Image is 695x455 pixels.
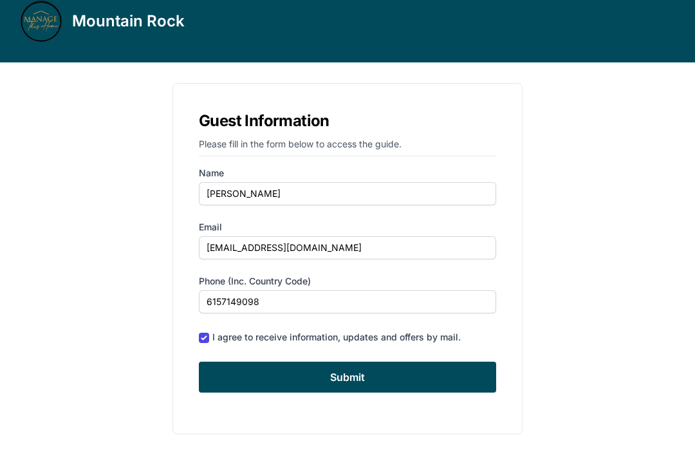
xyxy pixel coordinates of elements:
[199,362,496,393] input: Submit
[21,1,185,42] a: Mountain Rock
[199,275,496,288] label: Phone (inc. country code)
[199,167,496,180] label: Name
[21,1,62,42] img: nvw4c207e1oz78qvgix4p8saqd0a
[199,109,496,133] h1: Guest Information
[199,221,496,234] label: Email
[72,11,185,32] h3: Mountain Rock
[212,331,461,344] div: I agree to receive information, updates and offers by mail.
[199,138,496,156] p: Please fill in the form below to access the guide.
